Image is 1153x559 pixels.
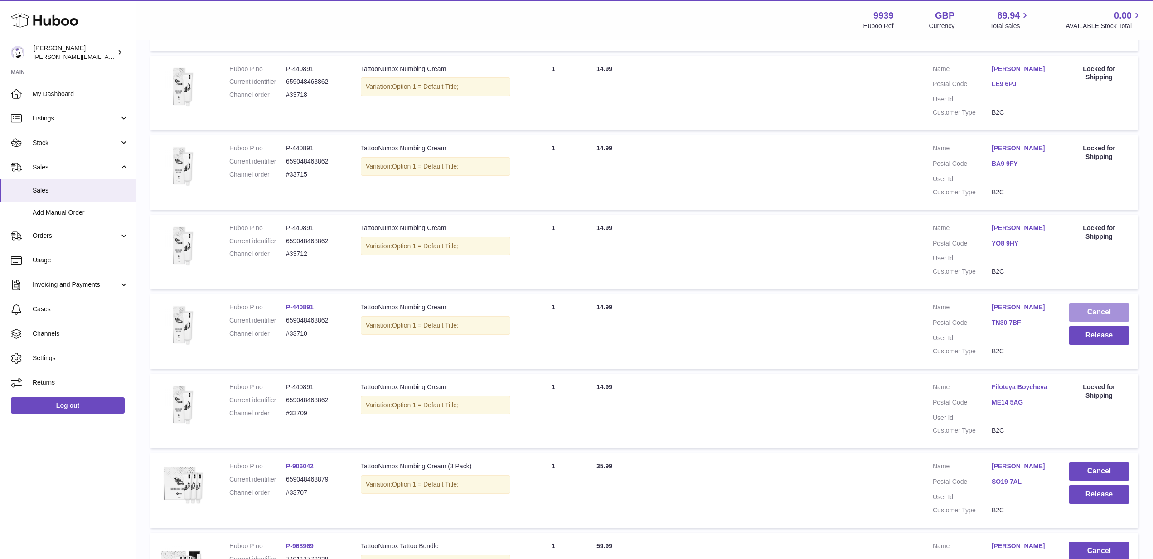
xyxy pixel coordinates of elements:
td: 1 [519,135,587,210]
dd: 659048468862 [286,396,343,405]
dt: Name [933,224,992,235]
dt: User Id [933,254,992,263]
div: Variation: [361,157,510,176]
a: TN30 7BF [992,318,1051,327]
a: [PERSON_NAME] [992,144,1051,153]
a: P-906042 [286,463,314,470]
a: BA9 9FY [992,159,1051,168]
dt: Postal Code [933,318,992,329]
dt: Current identifier [229,396,286,405]
div: [PERSON_NAME] [34,44,115,61]
span: Listings [33,114,119,123]
span: Cases [33,305,129,313]
dt: Current identifier [229,316,286,325]
span: Usage [33,256,129,265]
dd: #33715 [286,170,343,179]
div: TattooNumbx Numbing Cream [361,224,510,232]
a: P-968969 [286,542,314,549]
td: 1 [519,294,587,369]
dd: B2C [992,426,1051,435]
dd: 659048468862 [286,157,343,166]
span: Option 1 = Default Title; [392,242,459,250]
td: 1 [519,56,587,131]
dt: Name [933,462,992,473]
dd: #33709 [286,409,343,418]
dt: Customer Type [933,426,992,435]
dt: Postal Code [933,239,992,250]
dd: P-440891 [286,65,343,73]
span: Channels [33,329,129,338]
div: Variation: [361,475,510,494]
span: Sales [33,186,129,195]
span: Settings [33,354,129,362]
span: Add Manual Order [33,208,129,217]
dt: Postal Code [933,477,992,488]
dt: User Id [933,334,992,342]
dd: #33710 [286,329,343,338]
dt: Huboo P no [229,462,286,471]
div: Variation: [361,77,510,96]
a: [PERSON_NAME] [992,303,1051,312]
td: 1 [519,453,587,528]
dd: #33718 [286,91,343,99]
span: AVAILABLE Stock Total [1066,22,1142,30]
span: Option 1 = Default Title; [392,163,459,170]
dd: B2C [992,188,1051,197]
button: Release [1069,326,1129,345]
dt: Channel order [229,170,286,179]
span: My Dashboard [33,90,129,98]
dt: Channel order [229,409,286,418]
dt: Name [933,542,992,553]
dt: Current identifier [229,475,286,484]
dt: Huboo P no [229,383,286,391]
dt: Name [933,65,992,76]
div: TattooNumbx Numbing Cream [361,65,510,73]
div: Locked for Shipping [1069,383,1129,400]
button: Cancel [1069,303,1129,322]
dt: Customer Type [933,108,992,117]
a: [PERSON_NAME] [992,542,1051,550]
dt: User Id [933,175,992,183]
span: Sales [33,163,119,172]
div: Variation: [361,396,510,414]
div: Variation: [361,316,510,335]
div: TattooNumbx Numbing Cream [361,383,510,391]
dt: User Id [933,414,992,422]
span: [PERSON_NAME][EMAIL_ADDRESS][DOMAIN_NAME] [34,53,182,60]
dt: Channel order [229,91,286,99]
strong: GBP [935,10,954,22]
span: 14.99 [596,65,612,72]
div: Huboo Ref [863,22,894,30]
span: Stock [33,139,119,147]
dd: P-440891 [286,383,343,391]
dd: B2C [992,267,1051,276]
span: 59.99 [596,542,612,549]
a: P-440891 [286,304,314,311]
a: Log out [11,397,125,414]
dt: Channel order [229,250,286,258]
dt: Postal Code [933,398,992,409]
dd: #33707 [286,488,343,497]
div: Locked for Shipping [1069,224,1129,241]
dt: Current identifier [229,237,286,246]
dt: Huboo P no [229,224,286,232]
a: YO8 9HY [992,239,1051,248]
dt: Customer Type [933,347,992,356]
dt: User Id [933,493,992,501]
span: Option 1 = Default Title; [392,401,459,409]
a: 0.00 AVAILABLE Stock Total [1066,10,1142,30]
img: 99391730978820.jpg [160,65,205,110]
span: Returns [33,378,129,387]
span: 14.99 [596,383,612,390]
span: Invoicing and Payments [33,280,119,289]
dt: Channel order [229,329,286,338]
img: tommyhardy@hotmail.com [11,46,24,59]
a: [PERSON_NAME] [992,224,1051,232]
dt: Channel order [229,488,286,497]
dd: P-440891 [286,224,343,232]
div: Locked for Shipping [1069,65,1129,82]
dt: Huboo P no [229,303,286,312]
div: Currency [929,22,955,30]
dt: Name [933,303,992,314]
a: LE9 6PJ [992,80,1051,88]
